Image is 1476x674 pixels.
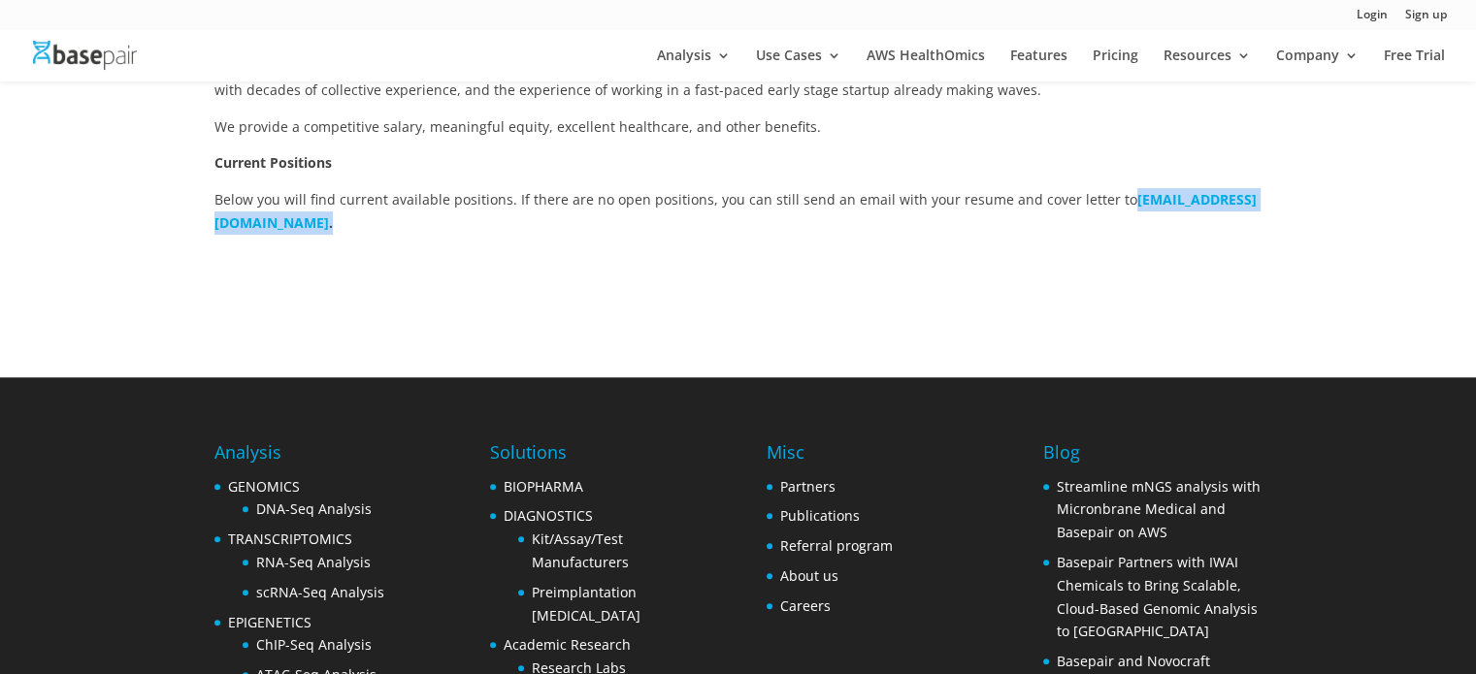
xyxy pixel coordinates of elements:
[780,566,838,585] a: About us
[532,530,629,571] a: Kit/Assay/Test Manufacturers
[504,635,631,654] a: Academic Research
[214,117,821,136] span: We provide a competitive salary, meaningful equity, excellent healthcare, and other benefits.
[228,530,352,548] a: TRANSCRIPTOMICS
[214,34,1262,99] span: If you’re interested in making a significant impact on health research alongside a passionate, sm...
[780,596,831,615] a: Careers
[1357,9,1388,29] a: Login
[756,48,841,81] a: Use Cases
[504,506,593,525] a: DIAGNOSTICS
[1093,48,1138,81] a: Pricing
[867,48,985,81] a: AWS HealthOmics
[256,583,384,601] a: scRNA-Seq Analysis
[228,613,312,631] a: EPIGENETICS
[504,477,583,496] a: BIOPHARMA
[1384,48,1445,81] a: Free Trial
[657,48,731,81] a: Analysis
[767,439,893,474] h4: Misc
[1104,535,1453,651] iframe: Drift Widget Chat Controller
[1405,9,1447,29] a: Sign up
[256,635,372,654] a: ChIP-Seq Analysis
[1057,553,1258,640] a: Basepair Partners with IWAI Chemicals to Bring Scalable, Cloud-Based Genomic Analysis to [GEOGRAP...
[329,213,333,232] b: .
[490,439,708,474] h4: Solutions
[256,499,372,518] a: DNA-Seq Analysis
[256,553,371,571] a: RNA-Seq Analysis
[1057,477,1261,542] a: Streamline mNGS analysis with Micronbrane Medical and Basepair on AWS
[214,153,332,172] strong: Current Positions
[214,188,1263,235] p: Below you will find current available positions. If there are no open positions, you can still se...
[1276,48,1359,81] a: Company
[1043,439,1262,474] h4: Blog
[33,41,137,69] img: Basepair
[214,439,416,474] h4: Analysis
[1164,48,1251,81] a: Resources
[780,506,860,525] a: Publications
[780,536,893,555] a: Referral program
[228,477,300,496] a: GENOMICS
[1010,48,1067,81] a: Features
[780,477,836,496] a: Partners
[532,583,640,625] a: Preimplantation [MEDICAL_DATA]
